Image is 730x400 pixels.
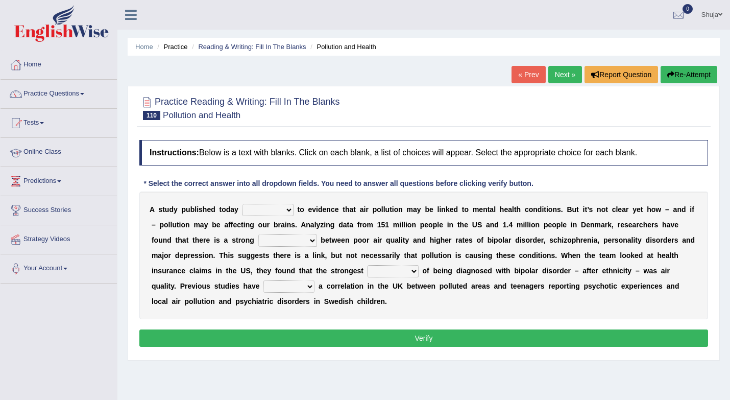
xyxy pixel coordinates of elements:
[168,221,171,229] b: l
[527,221,529,229] b: l
[612,205,616,214] b: c
[381,205,383,214] b: l
[152,221,156,229] b: –
[573,221,577,229] b: n
[181,221,186,229] b: o
[628,221,632,229] b: e
[274,221,278,229] b: b
[281,221,285,229] b: a
[317,221,321,229] b: y
[373,236,377,244] b: a
[308,42,376,52] li: Pollution and Health
[437,221,439,229] b: l
[345,205,350,214] b: h
[447,221,449,229] b: i
[154,236,159,244] b: o
[460,221,465,229] b: h
[428,221,433,229] b: o
[341,236,345,244] b: e
[647,205,651,214] b: h
[546,205,548,214] b: i
[407,205,413,214] b: m
[587,205,589,214] b: ’
[192,236,195,244] b: t
[306,221,310,229] b: n
[143,111,160,120] span: 110
[291,221,295,229] b: s
[385,205,390,214] b: u
[1,109,117,134] a: Tests
[651,205,656,214] b: o
[439,221,443,229] b: e
[162,205,165,214] b: t
[222,205,226,214] b: o
[381,221,385,229] b: 5
[462,205,465,214] b: t
[301,221,306,229] b: A
[379,236,382,244] b: r
[605,221,607,229] b: r
[641,205,643,214] b: t
[616,205,618,214] b: l
[241,236,246,244] b: o
[647,221,651,229] b: e
[165,205,169,214] b: u
[552,221,556,229] b: o
[343,221,347,229] b: a
[182,236,186,244] b: a
[353,205,356,214] b: t
[405,236,409,244] b: y
[595,221,601,229] b: m
[200,221,204,229] b: a
[203,205,207,214] b: h
[1,167,117,193] a: Predictions
[295,221,297,229] b: .
[287,221,291,229] b: n
[362,236,367,244] b: o
[434,236,436,244] b: i
[246,236,250,244] b: n
[632,205,637,214] b: y
[523,221,525,229] b: i
[174,205,178,214] b: y
[385,221,389,229] b: 1
[590,221,595,229] b: n
[234,205,238,214] b: y
[567,205,572,214] b: B
[401,236,403,244] b: i
[211,205,215,214] b: d
[185,221,190,229] b: n
[377,205,381,214] b: o
[472,221,477,229] b: U
[231,221,233,229] b: f
[182,205,186,214] b: p
[651,221,654,229] b: r
[391,236,395,244] b: u
[326,205,331,214] b: n
[214,236,216,244] b: i
[178,236,182,244] b: h
[158,205,162,214] b: s
[512,66,545,83] a: « Prev
[465,205,469,214] b: o
[490,205,494,214] b: a
[297,205,300,214] b: t
[195,236,200,244] b: h
[267,221,270,229] b: r
[674,221,678,229] b: e
[337,236,341,244] b: e
[561,221,563,229] b: l
[326,221,330,229] b: n
[139,95,340,120] h2: Practice Reading & Writing: Fill In The Blanks
[258,221,263,229] b: o
[450,205,454,214] b: e
[308,205,312,214] b: e
[331,205,335,214] b: c
[172,221,177,229] b: u
[350,205,354,214] b: a
[618,205,622,214] b: e
[413,205,417,214] b: a
[390,205,392,214] b: t
[358,236,362,244] b: o
[399,221,401,229] b: i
